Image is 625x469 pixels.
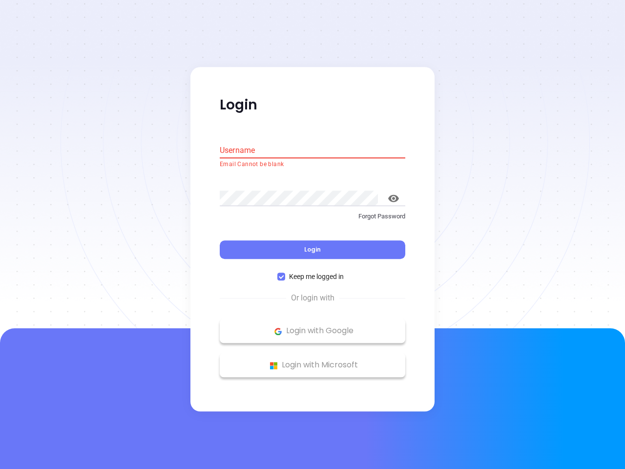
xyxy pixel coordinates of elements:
span: Keep me logged in [285,272,348,282]
button: Google Logo Login with Google [220,319,405,343]
p: Login [220,96,405,114]
button: Microsoft Logo Login with Microsoft [220,353,405,378]
img: Google Logo [272,325,284,338]
p: Login with Microsoft [225,358,400,373]
span: Login [304,246,321,254]
button: toggle password visibility [382,187,405,210]
a: Forgot Password [220,212,405,229]
p: Login with Google [225,324,400,339]
p: Email Cannot be blank [220,160,405,170]
span: Or login with [286,293,339,304]
p: Forgot Password [220,212,405,221]
button: Login [220,241,405,259]
img: Microsoft Logo [268,360,280,372]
